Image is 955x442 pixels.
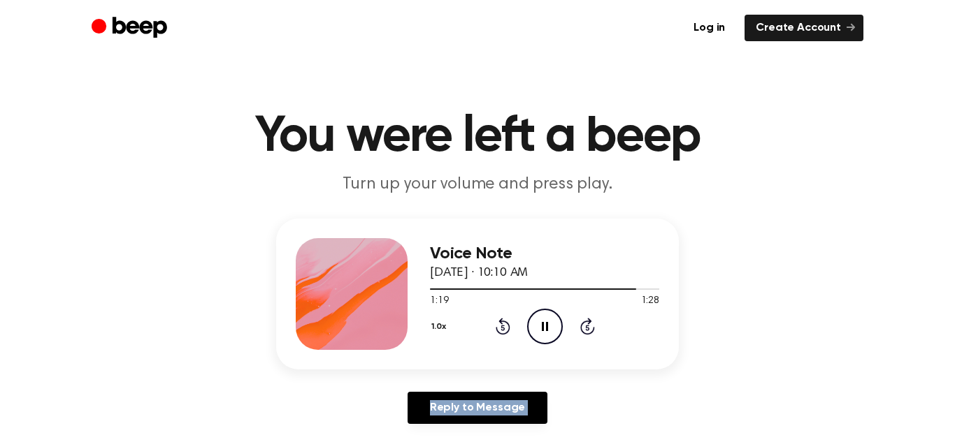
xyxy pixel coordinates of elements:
span: [DATE] · 10:10 AM [430,267,528,279]
h1: You were left a beep [120,112,835,162]
button: 1.0x [430,315,452,339]
a: Create Account [745,15,863,41]
p: Turn up your volume and press play. [209,173,746,196]
span: 1:28 [641,294,659,309]
span: 1:19 [430,294,448,309]
h3: Voice Note [430,244,659,263]
a: Beep [92,15,171,42]
a: Log in [682,15,736,41]
a: Reply to Message [408,392,547,424]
